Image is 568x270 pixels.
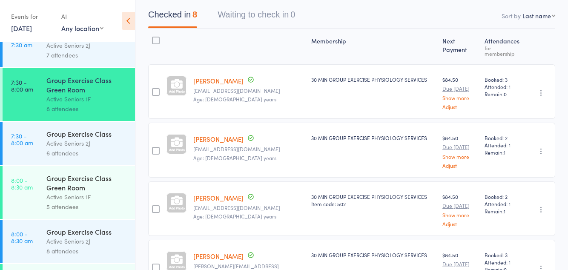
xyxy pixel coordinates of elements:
div: Events for [11,9,53,23]
a: 8:00 -8:30 amGroup Exercise Class Green RoomActive Seniors 1F5 attendees [3,166,135,219]
div: 0 [290,10,295,19]
a: [PERSON_NAME] [193,252,244,261]
div: Membership [308,32,439,60]
span: Booked: 3 [485,251,521,259]
span: Remain: [485,90,521,98]
span: Booked: 2 [485,193,521,200]
div: 30 MIN GROUP EXERCISE PHYSIOLOGY SERVICES Item code: 502 [311,193,436,207]
div: $84.50 [442,193,478,227]
div: 8 attendees [46,104,128,114]
small: Rholgate@computer.org [193,146,304,152]
a: 7:30 -8:00 amGroup Exercise Class Green RoomActive Seniors 1F8 attendees [3,68,135,121]
small: tia.hol@bigpond.net.au [193,205,304,211]
div: for membership [485,45,521,56]
time: 7:30 - 8:00 am [11,132,33,146]
div: Group Exercise Class [46,227,128,236]
div: Active Seniors 1F [46,94,128,104]
time: 7:30 - 8:00 am [11,79,33,92]
div: $84.50 [442,76,478,109]
span: Remain: [485,207,521,215]
button: Waiting to check in0 [218,6,295,28]
span: Attended: 1 [485,141,521,149]
button: Checked in8 [148,6,197,28]
a: [PERSON_NAME] [193,76,244,85]
a: 8:00 -8:30 amGroup Exercise ClassActive Seniors 2J8 attendees [3,220,135,263]
span: 1 [504,207,505,215]
div: 7 attendees [46,50,128,60]
a: Show more [442,212,478,218]
span: Age: [DEMOGRAPHIC_DATA] years [193,213,276,220]
span: Attended: 1 [485,200,521,207]
div: At [61,9,103,23]
div: $84.50 [442,134,478,168]
span: Age: [DEMOGRAPHIC_DATA] years [193,154,276,161]
a: [PERSON_NAME] [193,193,244,202]
time: 8:00 - 8:30 am [11,177,33,190]
div: Active Seniors 2J [46,40,128,50]
span: 0 [504,90,507,98]
a: Adjust [442,163,478,168]
div: Group Exercise Class Green Room [46,173,128,192]
div: Group Exercise Class [46,129,128,138]
small: Due [DATE] [442,261,478,267]
small: shire@bigpond.net.au [193,88,304,94]
div: Atten­dances [481,32,524,60]
span: Remain: [485,149,521,156]
div: 5 attendees [46,202,128,212]
div: Group Exercise Class Green Room [46,75,128,94]
div: 8 attendees [46,246,128,256]
span: 1 [504,149,505,156]
a: 7:00 -7:30 amGroup Exercise ClassActive Seniors 2J7 attendees [3,24,135,67]
a: [DATE] [11,23,32,33]
div: 8 [192,10,197,19]
a: Show more [442,95,478,101]
a: Adjust [442,221,478,227]
div: Any location [61,23,103,33]
span: Booked: 3 [485,76,521,83]
div: 30 MIN GROUP EXERCISE PHYSIOLOGY SERVICES [311,76,436,83]
div: 30 MIN GROUP EXERCISE PHYSIOLOGY SERVICES [311,251,436,259]
div: Last name [522,11,551,20]
div: Active Seniors 2J [46,236,128,246]
a: Adjust [442,104,478,109]
a: [PERSON_NAME] [193,135,244,144]
span: Age: [DEMOGRAPHIC_DATA] years [193,95,276,103]
div: 30 MIN GROUP EXERCISE PHYSIOLOGY SERVICES [311,134,436,141]
span: Booked: 2 [485,134,521,141]
a: 7:30 -8:00 amGroup Exercise ClassActive Seniors 2J6 attendees [3,122,135,165]
time: 8:00 - 8:30 am [11,230,33,244]
a: Show more [442,154,478,159]
span: Attended: 1 [485,259,521,266]
div: 6 attendees [46,148,128,158]
div: Active Seniors 2J [46,138,128,148]
label: Sort by [502,11,521,20]
span: Attended: 1 [485,83,521,90]
small: Due [DATE] [442,144,478,150]
time: 7:00 - 7:30 am [11,34,32,48]
div: Next Payment [439,32,481,60]
small: Due [DATE] [442,203,478,209]
div: Active Seniors 1F [46,192,128,202]
small: Due [DATE] [442,86,478,92]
